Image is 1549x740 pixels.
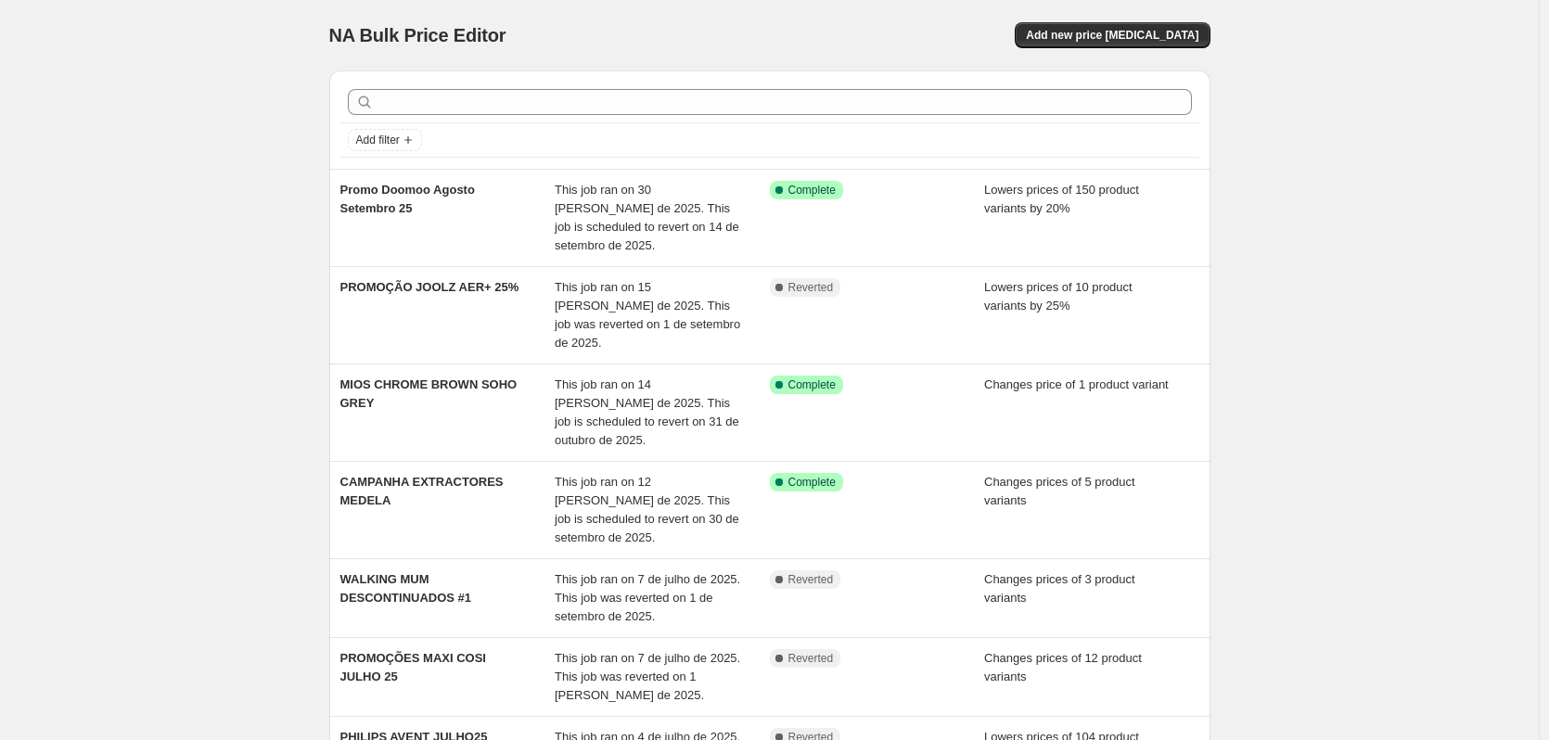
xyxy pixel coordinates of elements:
[555,651,740,702] span: This job ran on 7 de julho de 2025. This job was reverted on 1 [PERSON_NAME] de 2025.
[340,572,472,605] span: WALKING MUM DESCONTINUADOS #1
[984,651,1142,683] span: Changes prices of 12 product variants
[555,183,739,252] span: This job ran on 30 [PERSON_NAME] de 2025. This job is scheduled to revert on 14 de setembro de 2025.
[555,377,739,447] span: This job ran on 14 [PERSON_NAME] de 2025. This job is scheduled to revert on 31 de outubro de 2025.
[329,25,506,45] span: NA Bulk Price Editor
[356,133,400,147] span: Add filter
[348,129,422,151] button: Add filter
[340,377,518,410] span: MIOS CHROME BROWN SOHO GREY
[788,377,836,392] span: Complete
[984,377,1169,391] span: Changes price of 1 product variant
[788,280,834,295] span: Reverted
[555,280,740,350] span: This job ran on 15 [PERSON_NAME] de 2025. This job was reverted on 1 de setembro de 2025.
[788,183,836,198] span: Complete
[555,475,739,544] span: This job ran on 12 [PERSON_NAME] de 2025. This job is scheduled to revert on 30 de setembro de 2025.
[340,475,504,507] span: CAMPANHA EXTRACTORES MEDELA
[788,475,836,490] span: Complete
[984,572,1135,605] span: Changes prices of 3 product variants
[555,572,740,623] span: This job ran on 7 de julho de 2025. This job was reverted on 1 de setembro de 2025.
[1015,22,1210,48] button: Add new price [MEDICAL_DATA]
[984,475,1135,507] span: Changes prices of 5 product variants
[984,280,1133,313] span: Lowers prices of 10 product variants by 25%
[340,651,486,683] span: PROMOÇÕES MAXI COSI JULHO 25
[340,183,475,215] span: Promo Doomoo Agosto Setembro 25
[984,183,1139,215] span: Lowers prices of 150 product variants by 20%
[788,572,834,587] span: Reverted
[1026,28,1198,43] span: Add new price [MEDICAL_DATA]
[340,280,519,294] span: PROMOÇÃO JOOLZ AER+ 25%
[788,651,834,666] span: Reverted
